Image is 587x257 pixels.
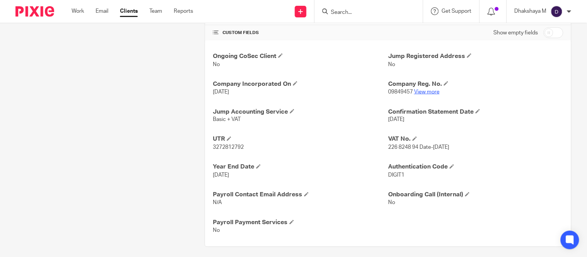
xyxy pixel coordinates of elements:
[388,173,404,178] span: DIGIT1
[388,191,563,199] h4: Onboarding Call (Internal)
[388,62,395,67] span: No
[388,163,563,171] h4: Authentication Code
[213,62,220,67] span: No
[388,145,449,150] span: 226 8248 94 Date-[DATE]
[551,5,563,18] img: svg%3E
[388,80,563,88] h4: Company Reg. No.
[388,200,395,206] span: No
[213,135,388,143] h4: UTR
[213,89,229,95] span: [DATE]
[213,163,388,171] h4: Year End Date
[213,228,220,233] span: No
[494,29,538,37] label: Show empty fields
[213,173,229,178] span: [DATE]
[388,108,563,116] h4: Confirmation Statement Date
[213,108,388,116] h4: Jump Accounting Service
[213,145,244,150] span: 3272812792
[213,30,388,36] h4: CUSTOM FIELDS
[388,52,563,60] h4: Jump Registered Address
[388,89,413,95] span: 09849457
[213,52,388,60] h4: Ongoing CoSec Client
[149,7,162,15] a: Team
[388,135,563,143] h4: VAT No.
[515,7,547,15] p: Dhakshaya M
[174,7,193,15] a: Reports
[15,6,54,17] img: Pixie
[442,9,472,14] span: Get Support
[213,191,388,199] h4: Payroll Contact Email Address
[96,7,108,15] a: Email
[388,117,404,123] span: [DATE]
[213,117,241,123] span: Basic + VAT
[414,89,440,95] a: View more
[120,7,138,15] a: Clients
[213,200,222,206] span: N/A
[72,7,84,15] a: Work
[213,80,388,88] h4: Company Incorporated On
[330,9,400,16] input: Search
[213,219,388,227] h4: Payroll Payment Services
